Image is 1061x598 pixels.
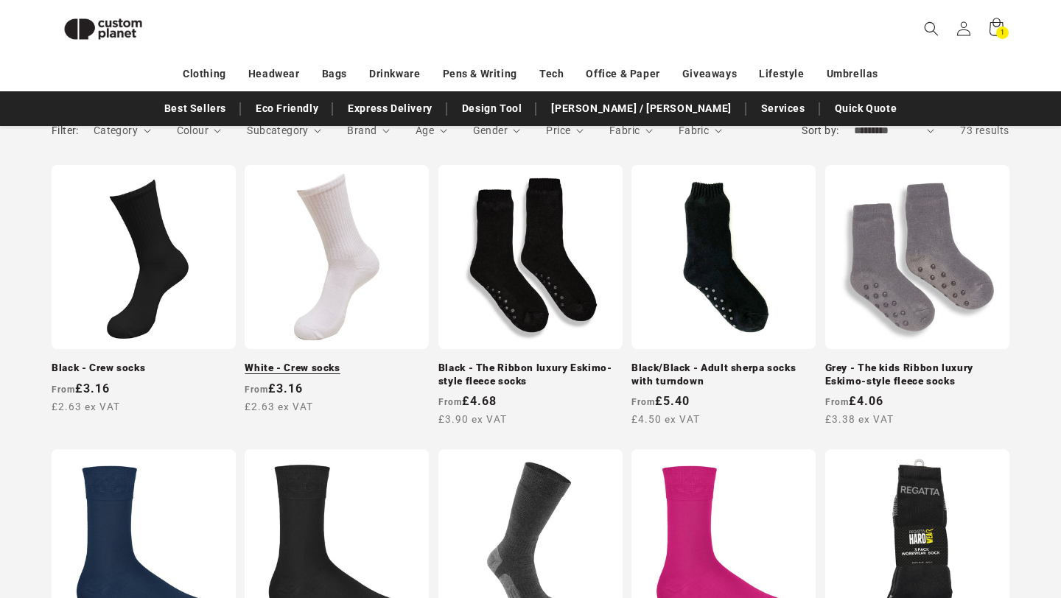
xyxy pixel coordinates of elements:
[754,96,813,122] a: Services
[52,6,155,52] img: Custom Planet
[416,124,434,136] span: Age
[544,96,738,122] a: [PERSON_NAME] / [PERSON_NAME]
[438,362,623,387] a: Black - The Ribbon luxury Eskimo-style fleece socks
[94,124,138,136] span: Category
[609,123,653,138] summary: Fabric (0 selected)
[340,96,440,122] a: Express Delivery
[248,96,326,122] a: Eco Friendly
[825,362,1009,387] a: Grey - The kids Ribbon luxury Eskimo-style fleece socks
[52,123,79,138] h2: Filter:
[631,362,816,387] a: Black/Black - Adult sherpa socks with turndown
[539,61,564,87] a: Tech
[679,123,722,138] summary: Fabric (0 selected)
[679,124,709,136] span: Fabric
[827,61,878,87] a: Umbrellas
[347,124,377,136] span: Brand
[183,61,226,87] a: Clothing
[960,124,1009,136] span: 73 results
[416,123,447,138] summary: Age (0 selected)
[177,123,222,138] summary: Colour (0 selected)
[177,124,209,136] span: Colour
[682,61,737,87] a: Giveaways
[52,362,236,375] a: Black - Crew socks
[245,362,429,375] a: White - Crew socks
[827,96,905,122] a: Quick Quote
[473,123,521,138] summary: Gender (0 selected)
[546,123,584,138] summary: Price
[322,61,347,87] a: Bags
[802,124,838,136] label: Sort by:
[586,61,659,87] a: Office & Paper
[609,124,640,136] span: Fabric
[248,61,300,87] a: Headwear
[347,123,390,138] summary: Brand (0 selected)
[443,61,517,87] a: Pens & Writing
[1001,27,1005,39] span: 1
[808,439,1061,598] iframe: Chat Widget
[473,124,508,136] span: Gender
[915,13,948,45] summary: Search
[455,96,530,122] a: Design Tool
[94,123,151,138] summary: Category (0 selected)
[247,124,308,136] span: Subcategory
[157,96,234,122] a: Best Sellers
[759,61,804,87] a: Lifestyle
[247,123,321,138] summary: Subcategory (0 selected)
[546,124,570,136] span: Price
[369,61,420,87] a: Drinkware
